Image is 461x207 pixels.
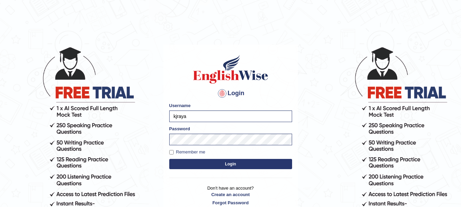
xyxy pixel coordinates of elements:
input: Remember me [169,150,174,154]
p: Don't have an account? [169,185,292,206]
button: Login [169,159,292,169]
a: Forgot Password [169,199,292,206]
img: Logo of English Wise sign in for intelligent practice with AI [192,54,270,85]
label: Username [169,102,191,109]
h4: Login [169,88,292,99]
a: Create an account [169,191,292,198]
label: Password [169,125,190,132]
label: Remember me [169,149,205,156]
